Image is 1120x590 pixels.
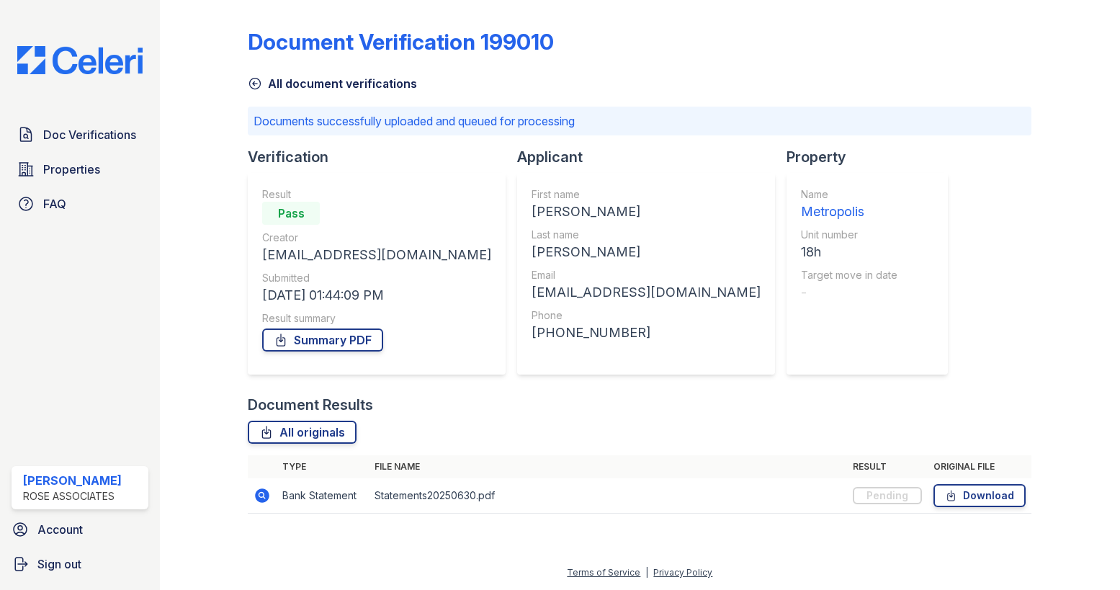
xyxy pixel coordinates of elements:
div: Creator [262,231,491,245]
a: Privacy Policy [653,567,712,578]
div: Metropolis [801,202,897,222]
a: Terms of Service [567,567,640,578]
a: Doc Verifications [12,120,148,149]
div: [EMAIL_ADDRESS][DOMAIN_NAME] [532,282,761,303]
a: Name Metropolis [801,187,897,222]
th: Result [847,455,928,478]
div: [DATE] 01:44:09 PM [262,285,491,305]
a: Account [6,515,154,544]
span: Account [37,521,83,538]
div: Result [262,187,491,202]
div: Unit number [801,228,897,242]
div: [PERSON_NAME] [532,202,761,222]
div: Email [532,268,761,282]
img: CE_Logo_Blue-a8612792a0a2168367f1c8372b55b34899dd931a85d93a1a3d3e32e68fde9ad4.png [6,46,154,74]
a: All originals [248,421,357,444]
th: Type [277,455,369,478]
div: Pending [853,487,922,504]
div: Applicant [517,147,787,167]
a: All document verifications [248,75,417,92]
a: Sign out [6,550,154,578]
div: Pass [262,202,320,225]
th: File name [369,455,847,478]
p: Documents successfully uploaded and queued for processing [254,112,1026,130]
div: [EMAIL_ADDRESS][DOMAIN_NAME] [262,245,491,265]
div: Result summary [262,311,491,326]
div: Target move in date [801,268,897,282]
span: Sign out [37,555,81,573]
div: - [801,282,897,303]
div: Last name [532,228,761,242]
div: Rose Associates [23,489,122,504]
td: Bank Statement [277,478,369,514]
div: [PERSON_NAME] [23,472,122,489]
th: Original file [928,455,1031,478]
div: First name [532,187,761,202]
div: Name [801,187,897,202]
span: Doc Verifications [43,126,136,143]
a: Properties [12,155,148,184]
div: Document Results [248,395,373,415]
div: [PHONE_NUMBER] [532,323,761,343]
a: Download [933,484,1026,507]
div: Document Verification 199010 [248,29,554,55]
a: FAQ [12,189,148,218]
div: 18h [801,242,897,262]
div: Phone [532,308,761,323]
span: Properties [43,161,100,178]
td: Statements20250630.pdf [369,478,847,514]
div: Submitted [262,271,491,285]
div: | [645,567,648,578]
div: Property [787,147,959,167]
div: [PERSON_NAME] [532,242,761,262]
span: FAQ [43,195,66,213]
a: Summary PDF [262,328,383,352]
div: Verification [248,147,517,167]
